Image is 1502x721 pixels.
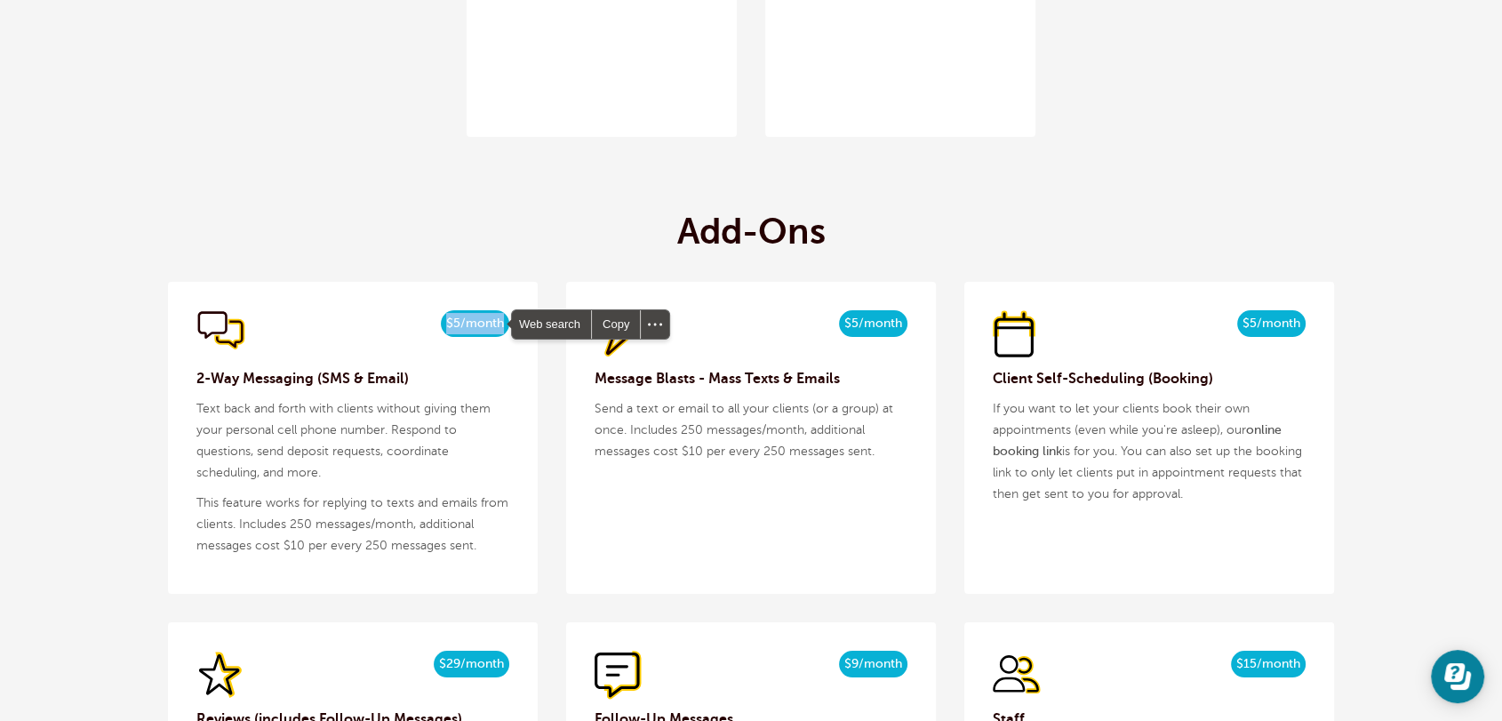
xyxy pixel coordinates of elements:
[677,211,826,253] h2: Add-Ons
[196,398,509,484] p: Text back and forth with clients without giving them your personal cell phone number. Respond to ...
[1231,651,1306,677] span: $15/month
[993,398,1306,505] p: If you want to let your clients book their own appointments (even while you're asleep), our is fo...
[196,493,509,557] p: This feature works for replying to texts and emails from clients. Includes 250 messages/month, ad...
[839,310,907,337] span: $5/month
[839,651,907,677] span: $9/month
[993,368,1306,389] h3: Client Self-Scheduling (Booking)
[1431,650,1484,703] iframe: Resource center
[196,368,509,389] h3: 2-Way Messaging (SMS & Email)
[512,310,591,339] span: Web search
[595,398,907,462] p: Send a text or email to all your clients (or a group) at once. Includes 250 messages/month, addit...
[595,368,907,389] h3: Message Blasts - Mass Texts & Emails
[441,310,509,337] span: $5/month
[434,651,509,677] span: $29/month
[592,310,640,339] div: Copy
[1237,310,1306,337] span: $5/month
